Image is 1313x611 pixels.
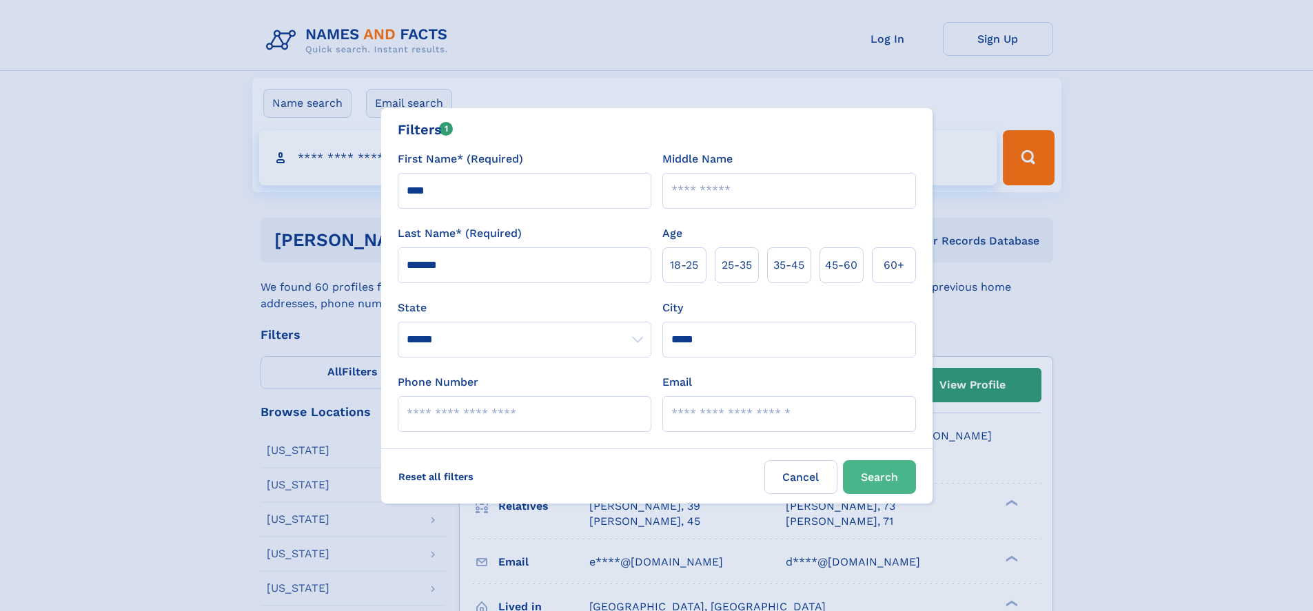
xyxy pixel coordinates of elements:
label: Email [662,374,692,391]
button: Search [843,460,916,494]
label: State [398,300,651,316]
label: Cancel [764,460,837,494]
span: 18‑25 [670,257,698,273]
span: 25‑35 [722,257,752,273]
div: Filters [398,119,454,140]
label: City [662,300,683,316]
span: 35‑45 [773,257,804,273]
label: Middle Name [662,151,733,167]
span: 45‑60 [825,257,857,273]
label: First Name* (Required) [398,151,523,167]
label: Phone Number [398,374,478,391]
span: 60+ [884,257,904,273]
label: Age [662,225,682,242]
label: Last Name* (Required) [398,225,522,242]
label: Reset all filters [389,460,482,493]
